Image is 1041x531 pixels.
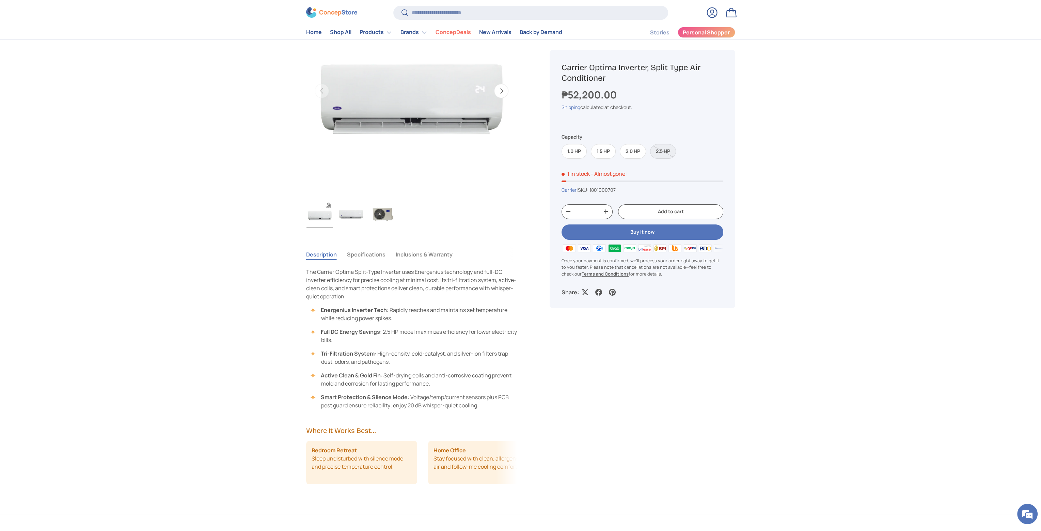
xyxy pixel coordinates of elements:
[306,441,417,484] li: Sleep undisturbed with silence mode and precise temperature control.
[562,133,582,140] legend: Capacity
[396,247,453,262] button: Inclusions & Warranty
[562,62,723,83] h1: Carrier Optima Inverter, Split Type Air Conditioner
[306,26,322,39] a: Home
[562,104,580,111] a: Shipping
[313,349,517,366] li: : High-density, cold-catalyst, and silver-ion filters trap dust, odors, and pathogens.
[650,144,676,159] label: Sold out
[306,26,562,39] nav: Primary
[321,393,408,401] strong: Smart Protection & Silence Mode
[578,187,588,193] span: SKU:
[396,26,431,39] summary: Brands
[634,26,735,39] nav: Secondary
[479,26,511,39] a: New Arrivals
[313,371,517,388] li: : Self-drying coils and anti-corrosive coating prevent mold and corrosion for lasting performance.
[433,446,466,454] strong: Home Office
[607,243,622,253] img: grabpay
[618,204,723,219] button: Add to cart
[562,104,723,111] div: calculated at checkout.
[562,257,723,277] p: Once your payment is confirmed, we'll process your order right away to get it to you faster. Plea...
[678,27,735,38] a: Personal Shopper
[306,7,357,18] img: ConcepStore
[338,201,364,228] img: carrier-optima-1.00hp-split-type-inverter-indoor-aircon-unit-full-view-concepstore
[562,243,577,253] img: master
[306,426,517,435] h2: Where It Works Best...
[589,187,616,193] span: 1801000707
[321,350,375,357] strong: Tri-Filtration System
[562,88,618,101] strong: ₱52,200.00
[313,393,517,409] li: : Voltage/temp/current sensors plus PCB pest guard ensure reliability; enjoy 20 dB whisper-quiet ...
[356,26,396,39] summary: Products
[306,201,333,228] img: Carrier Optima Inverter, Split Type Air Conditioner
[592,243,607,253] img: gcash
[313,306,517,322] li: : Rapidly reaches and maintains set temperature while reducing power spikes.
[562,224,723,240] button: Buy it now
[313,328,517,344] li: : 2.5 HP model maximizes efficiency for lower electricity bills.
[682,243,697,253] img: qrph
[667,243,682,253] img: ubp
[652,243,667,253] img: bpi
[369,201,396,228] img: carrier-optima-1.00hp-split-type-inverter-outdoor-aircon-unit-full-view-concepstore
[698,243,713,253] img: bdo
[347,247,385,262] button: Specifications
[306,247,337,262] button: Description
[562,187,577,193] a: Carrier
[582,271,629,277] a: Terms and Conditions
[637,243,652,253] img: billease
[321,372,381,379] strong: Active Clean & Gold Fin
[312,446,357,454] strong: Bedroom Retreat
[330,26,351,39] a: Shop All
[321,306,387,314] strong: Energenius Inverter Tech
[650,26,669,39] a: Stories
[713,243,728,253] img: metrobank
[306,268,516,300] span: The Carrier Optima Split-Type Inverter uses Energenius technology and full-DC inverter efficiency...
[520,26,562,39] a: Back by Demand
[428,441,539,484] li: Stay focused with clean, allergen-free air and follow-me cooling comfort.
[321,328,380,335] strong: Full DC Energy Savings
[562,170,590,177] span: 1 in stock
[562,288,579,296] p: Share:
[683,30,730,35] span: Personal Shopper
[622,243,637,253] img: maya
[577,243,592,253] img: visa
[591,170,627,177] p: - Almost gone!
[436,26,471,39] a: ConcepDeals
[577,187,616,193] span: |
